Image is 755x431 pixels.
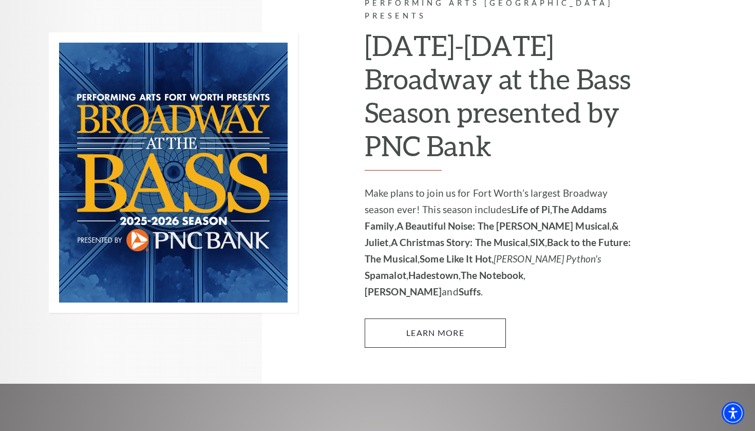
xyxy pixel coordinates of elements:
[365,220,619,248] strong: & Juliet
[408,269,459,281] strong: Hadestown
[365,203,607,232] strong: The Addams Family
[365,236,631,265] strong: Back to the Future: The Musical
[530,236,545,248] strong: SIX
[420,253,492,265] strong: Some Like It Hot
[365,29,639,171] h2: [DATE]-[DATE] Broadway at the Bass Season presented by PNC Bank
[494,253,601,265] em: [PERSON_NAME] Python's
[459,286,481,297] strong: Suffs
[365,269,406,281] strong: Spamalot
[461,269,523,281] strong: The Notebook
[365,318,506,347] a: Learn More 2025-2026 Broadway at the Bass Season presented by PNC Bank
[722,402,744,424] div: Accessibility Menu
[397,220,610,232] strong: A Beautiful Noise: The [PERSON_NAME] Musical
[391,236,528,248] strong: A Christmas Story: The Musical
[365,185,639,300] p: Make plans to join us for Fort Worth’s largest Broadway season ever! This season includes , , , ,...
[49,32,298,313] img: Performing Arts Fort Worth Presents
[365,286,442,297] strong: [PERSON_NAME]
[511,203,550,215] strong: Life of Pi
